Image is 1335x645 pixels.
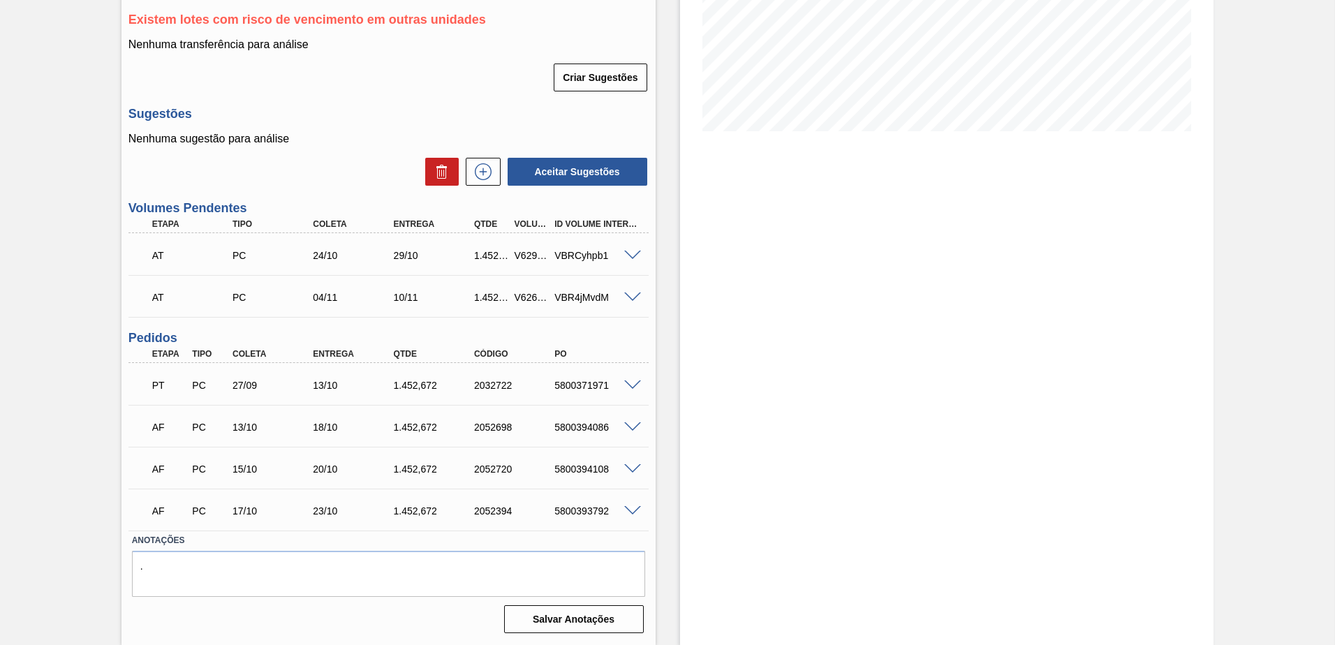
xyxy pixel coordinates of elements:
textarea: . [132,551,645,597]
div: 1.452,672 [390,422,480,433]
div: Criar Sugestões [555,62,648,93]
div: Pedido de Compra [189,380,230,391]
div: 10/11/2025 [390,292,480,303]
div: 29/10/2025 [390,250,480,261]
span: Existem lotes com risco de vencimento em outras unidades [128,13,486,27]
div: 1.452,672 [390,505,480,517]
div: Etapa [149,219,239,229]
div: 24/10/2025 [309,250,399,261]
h3: Sugestões [128,107,649,121]
div: 5800371971 [551,380,641,391]
div: 13/10/2025 [309,380,399,391]
div: 20/10/2025 [309,464,399,475]
div: Volume Portal [511,219,553,229]
div: 1.452,672 [390,380,480,391]
div: Coleta [309,219,399,229]
div: 1.452,672 [471,292,512,303]
button: Aceitar Sugestões [508,158,647,186]
div: Id Volume Interno [551,219,641,229]
div: Qtde [390,349,480,359]
div: VBR4jMvdM [551,292,641,303]
div: 27/09/2025 [229,380,319,391]
div: Aceitar Sugestões [501,156,649,187]
div: Pedido de Compra [229,250,319,261]
div: Qtde [471,219,512,229]
div: Aguardando Faturamento [149,454,191,484]
div: Aguardando Faturamento [149,496,191,526]
div: Coleta [229,349,319,359]
div: 13/10/2025 [229,422,319,433]
div: Pedido de Compra [189,505,230,517]
p: AF [152,505,187,517]
p: AT [152,250,235,261]
p: Nenhuma sugestão para análise [128,133,649,145]
div: 04/11/2025 [309,292,399,303]
div: 2052698 [471,422,561,433]
h3: Pedidos [128,331,649,346]
div: 1.452,672 [471,250,512,261]
p: Nenhuma transferência para análise [128,38,649,51]
div: 1.452,672 [390,464,480,475]
p: AF [152,464,187,475]
div: Tipo [229,219,319,229]
p: AF [152,422,187,433]
button: Salvar Anotações [504,605,644,633]
div: Excluir Sugestões [418,158,459,186]
div: Entrega [309,349,399,359]
div: V626438 [511,292,553,303]
div: PO [551,349,641,359]
div: 5800394108 [551,464,641,475]
div: Entrega [390,219,480,229]
h3: Volumes Pendentes [128,201,649,216]
div: Pedido em Trânsito [149,370,191,401]
div: Aguardando Informações de Transporte [149,282,239,313]
div: Etapa [149,349,191,359]
div: 5800394086 [551,422,641,433]
p: PT [152,380,187,391]
div: Nova sugestão [459,158,501,186]
div: 23/10/2025 [309,505,399,517]
div: Código [471,349,561,359]
div: VBRCyhpb1 [551,250,641,261]
div: 2052720 [471,464,561,475]
div: Pedido de Compra [189,464,230,475]
div: 17/10/2025 [229,505,319,517]
div: Pedido de Compra [189,422,230,433]
div: V629491 [511,250,553,261]
div: Aguardando Faturamento [149,412,191,443]
div: Pedido de Compra [229,292,319,303]
div: 15/10/2025 [229,464,319,475]
p: AT [152,292,235,303]
div: Aguardando Informações de Transporte [149,240,239,271]
div: 5800393792 [551,505,641,517]
div: 2032722 [471,380,561,391]
button: Criar Sugestões [554,64,647,91]
div: 2052394 [471,505,561,517]
div: 18/10/2025 [309,422,399,433]
div: Tipo [189,349,230,359]
label: Anotações [132,531,645,551]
